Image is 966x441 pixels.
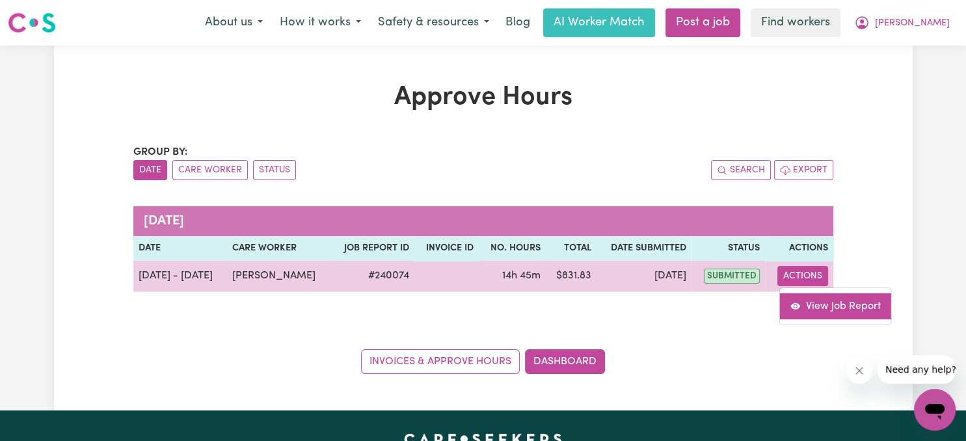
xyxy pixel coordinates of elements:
[765,236,833,261] th: Actions
[498,8,538,37] a: Blog
[369,9,498,36] button: Safety & resources
[546,236,597,261] th: Total
[691,236,765,261] th: Status
[780,293,891,319] a: View job report 240074
[597,236,691,261] th: Date Submitted
[543,8,655,37] a: AI Worker Match
[8,11,56,34] img: Careseekers logo
[227,236,331,261] th: Care worker
[914,389,956,431] iframe: Button to launch messaging window
[502,271,541,281] span: 14 hours 45 minutes
[711,160,771,180] button: Search
[133,206,833,236] caption: [DATE]
[525,349,605,374] a: Dashboard
[133,147,188,157] span: Group by:
[414,236,479,261] th: Invoice ID
[133,160,167,180] button: sort invoices by date
[330,236,414,261] th: Job Report ID
[227,261,331,292] td: [PERSON_NAME]
[777,266,828,286] button: Actions
[330,261,414,292] td: # 240074
[665,8,740,37] a: Post a job
[133,236,227,261] th: Date
[875,16,950,31] span: [PERSON_NAME]
[8,9,79,20] span: Need any help?
[597,261,691,292] td: [DATE]
[172,160,248,180] button: sort invoices by care worker
[878,355,956,384] iframe: Message from company
[133,82,833,113] h1: Approve Hours
[479,236,546,261] th: No. Hours
[779,287,892,325] div: Actions
[774,160,833,180] button: Export
[846,358,872,384] iframe: Close message
[253,160,296,180] button: sort invoices by paid status
[133,261,227,292] td: [DATE] - [DATE]
[846,9,958,36] button: My Account
[546,261,597,292] td: $ 831.83
[196,9,271,36] button: About us
[751,8,840,37] a: Find workers
[8,8,56,38] a: Careseekers logo
[704,269,760,284] span: submitted
[271,9,369,36] button: How it works
[361,349,520,374] a: Invoices & Approve Hours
